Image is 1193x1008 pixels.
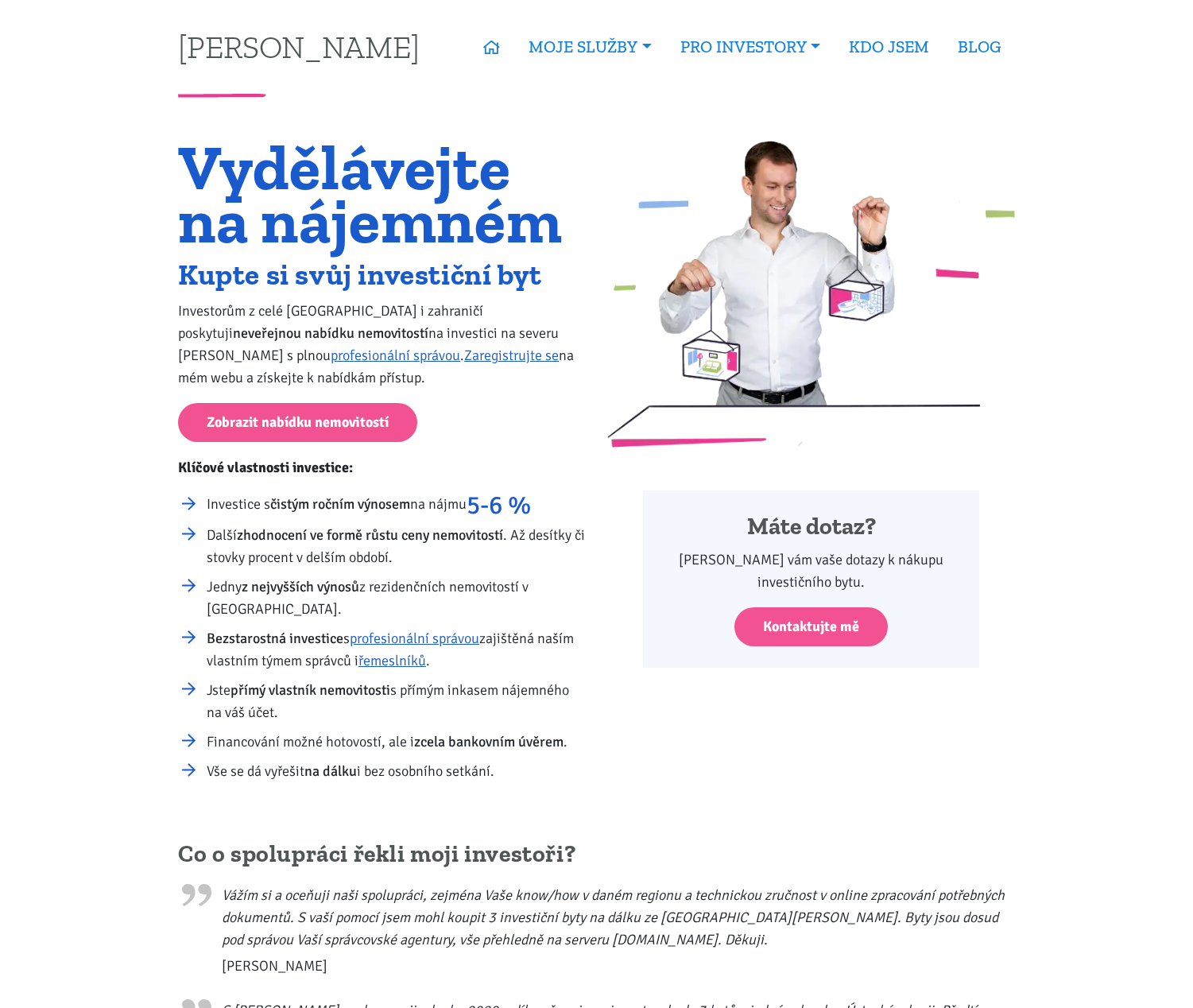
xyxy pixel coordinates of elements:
[242,578,359,595] strong: z nejvyšších výnosů
[331,347,460,364] a: profesionální správou
[666,29,835,65] a: PRO INVESTORY
[207,679,586,723] li: Jste s přímým inkasem nájemného na váš účet.
[222,955,1015,977] span: [PERSON_NAME]
[514,29,665,65] a: MOJE SLUŽBY
[178,876,1015,977] blockquote: Vážím si a oceňuji naši spolupráci, zejména Vaše know/how v daném regionu a technickou zručnost v...
[207,576,586,620] li: Jedny z rezidenčních nemovitostí v [GEOGRAPHIC_DATA].
[304,762,357,780] strong: na dálku
[734,607,888,646] a: Kontaktujte mě
[178,456,586,479] p: Klíčové vlastnosti investice:
[943,29,1015,65] a: BLOG
[178,262,586,288] h2: Kupte si svůj investiční byt
[358,652,426,669] a: řemeslníků
[207,627,586,672] li: s zajištěná naším vlastním týmem správců i .
[207,524,586,568] li: Další . Až desítky či stovky procent v delším období.
[467,490,531,521] strong: 5-6 %
[207,731,586,753] li: Financování možné hotovostí, ale i .
[178,300,586,389] p: Investorům z celé [GEOGRAPHIC_DATA] i zahraničí poskytuji na investici na severu [PERSON_NAME] s ...
[350,630,479,647] a: profesionální správou
[664,512,958,542] h4: Máte dotaz?
[230,681,390,699] strong: přímý vlastník nemovitosti
[178,839,1015,870] h2: Co o spolupráci řekli moji investoři?
[207,493,586,517] li: Investice s na nájmu
[270,495,410,513] strong: čistým ročním výnosem
[178,31,420,62] a: [PERSON_NAME]
[178,141,586,247] h1: Vydělávejte na nájemném
[664,549,958,593] p: [PERSON_NAME] vám vaše dotazy k nákupu investičního bytu.
[207,760,586,782] li: Vše se dá vyřešit i bez osobního setkání.
[835,29,943,65] a: KDO JSEM
[233,324,428,342] strong: neveřejnou nabídku nemovitostí
[464,347,559,364] a: Zaregistrujte se
[414,733,564,750] strong: zcela bankovním úvěrem
[178,403,417,442] a: Zobrazit nabídku nemovitostí
[237,526,503,544] strong: zhodnocení ve formě růstu ceny nemovitostí
[207,630,343,647] strong: Bezstarostná investice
